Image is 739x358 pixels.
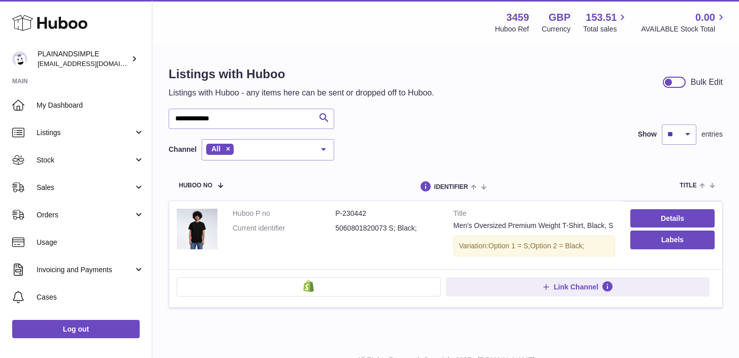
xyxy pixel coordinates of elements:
div: Bulk Edit [691,77,723,88]
div: PLAINANDSIMPLE [38,49,129,69]
img: duco@plainandsimple.com [12,51,27,67]
span: [EMAIL_ADDRESS][DOMAIN_NAME] [38,59,149,68]
strong: 3459 [506,11,529,24]
strong: Title [454,209,615,221]
div: Men's Oversized Premium Weight T-Shirt, Black, S [454,221,615,231]
dt: Huboo P no [233,209,335,218]
div: Huboo Ref [495,24,529,34]
span: Link Channel [554,282,598,291]
span: All [211,145,220,153]
dd: 5060801820073 S; Black; [335,223,438,233]
a: 153.51 Total sales [583,11,628,34]
span: Stock [37,155,134,165]
span: AVAILABLE Stock Total [641,24,727,34]
span: 153.51 [586,11,617,24]
a: Log out [12,320,140,338]
button: Labels [630,231,715,249]
dt: Current identifier [233,223,335,233]
span: Total sales [583,24,628,34]
img: shopify-small.png [303,280,314,292]
button: Link Channel [446,277,710,297]
label: Show [638,129,657,139]
span: Cases [37,292,144,302]
span: Option 2 = Black; [530,242,585,250]
span: 0.00 [695,11,715,24]
span: Orders [37,210,134,220]
span: title [680,182,696,189]
label: Channel [169,145,197,154]
h1: Listings with Huboo [169,66,434,82]
img: Men's Oversized Premium Weight T-Shirt, Black, S [177,209,217,249]
strong: GBP [549,11,570,24]
span: Huboo no [179,182,212,189]
a: 0.00 AVAILABLE Stock Total [641,11,727,34]
span: Usage [37,238,144,247]
span: entries [701,129,723,139]
a: Details [630,209,715,227]
span: Invoicing and Payments [37,265,134,275]
div: Variation: [454,236,615,256]
span: My Dashboard [37,101,144,110]
span: Sales [37,183,134,192]
div: Currency [542,24,571,34]
span: Option 1 = S; [489,242,530,250]
dd: P-230442 [335,209,438,218]
span: Listings [37,128,134,138]
p: Listings with Huboo - any items here can be sent or dropped off to Huboo. [169,87,434,99]
span: identifier [434,184,468,190]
